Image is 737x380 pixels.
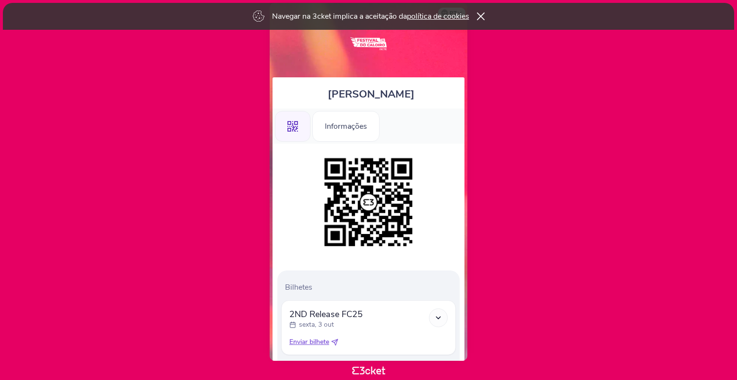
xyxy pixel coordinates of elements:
[345,12,392,73] img: Festival do Caloiro Iscte
[312,120,380,131] a: Informações
[289,337,329,347] span: Enviar bilhete
[272,11,469,22] p: Navegar na 3cket implica a aceitação da
[320,153,417,251] img: 89ce5cb8da1249a9b53928e60a68bc91.png
[312,111,380,142] div: Informações
[407,11,469,22] a: política de cookies
[328,87,415,101] span: [PERSON_NAME]
[289,308,363,320] span: 2ND Release FC25
[299,320,334,330] p: sexta, 3 out
[285,282,456,293] p: Bilhetes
